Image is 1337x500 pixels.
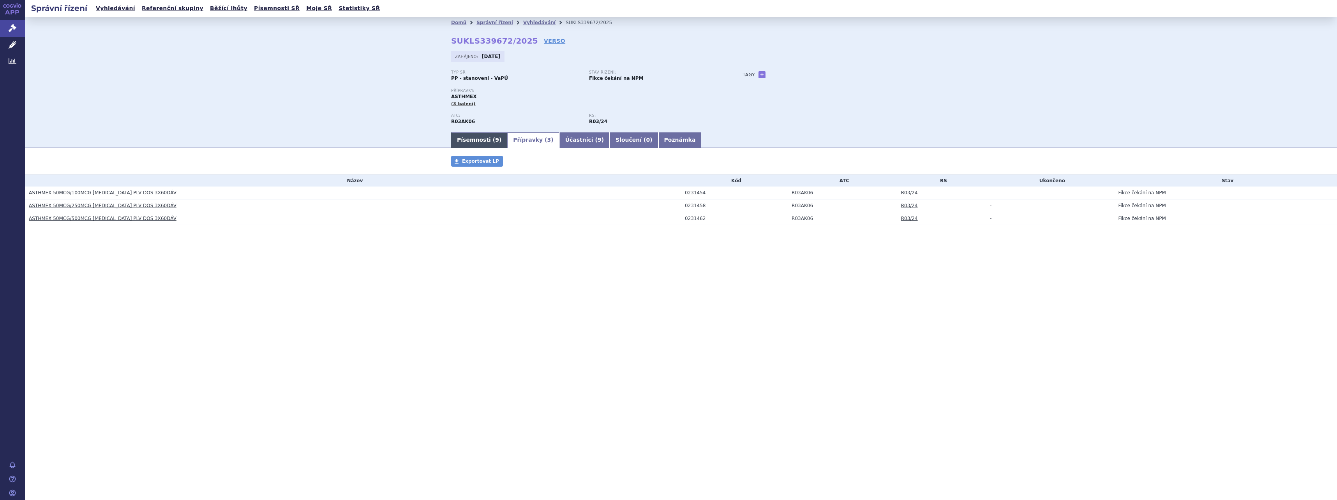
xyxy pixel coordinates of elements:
[482,54,501,59] strong: [DATE]
[646,137,650,143] span: 0
[566,17,622,28] li: SUKLS339672/2025
[1115,187,1337,199] td: Fikce čekání na NPM
[589,113,719,118] p: RS:
[495,137,499,143] span: 9
[1115,175,1337,187] th: Stav
[901,203,918,208] a: R03/24
[901,190,918,195] a: R03/24
[788,199,897,212] td: SALMETEROL A FLUTIKASON
[29,216,176,221] a: ASTHMEX 50MCG/500MCG [MEDICAL_DATA] PLV DOS 3X60DÁV
[507,132,559,148] a: Přípravky (3)
[476,20,513,25] a: Správní řízení
[990,216,991,221] span: -
[451,101,476,106] span: (3 balení)
[788,187,897,199] td: SALMETEROL A FLUTIKASON
[610,132,658,148] a: Sloučení (0)
[451,20,466,25] a: Domů
[589,70,719,75] p: Stav řízení:
[990,203,991,208] span: -
[451,119,475,124] strong: SALMETEROL A FLUTIKASON
[451,113,581,118] p: ATC:
[990,190,991,195] span: -
[685,190,788,195] div: 0231454
[25,3,93,14] h2: Správní řízení
[901,216,918,221] a: R03/24
[788,212,897,225] td: SALMETEROL A FLUTIKASON
[451,76,508,81] strong: PP - stanovení - VaPÚ
[544,37,565,45] a: VERSO
[451,70,581,75] p: Typ SŘ:
[598,137,601,143] span: 9
[451,88,727,93] p: Přípravky:
[658,132,702,148] a: Poznámka
[451,132,507,148] a: Písemnosti (9)
[788,175,897,187] th: ATC
[547,137,551,143] span: 3
[139,3,206,14] a: Referenční skupiny
[1115,212,1337,225] td: Fikce čekání na NPM
[336,3,382,14] a: Statistiky SŘ
[589,76,643,81] strong: Fikce čekání na NPM
[252,3,302,14] a: Písemnosti SŘ
[743,70,755,79] h3: Tagy
[93,3,138,14] a: Vyhledávání
[589,119,607,124] strong: fixní kombinace léčivých látek salmeterol a flutikason, v lékové formě prášku k inhalaci
[685,203,788,208] div: 0231458
[29,190,176,195] a: ASTHMEX 50MCG/100MCG [MEDICAL_DATA] PLV DOS 3X60DÁV
[523,20,556,25] a: Vyhledávání
[208,3,250,14] a: Běžící lhůty
[685,216,788,221] div: 0231462
[986,175,1114,187] th: Ukončeno
[451,36,538,46] strong: SUKLS339672/2025
[758,71,766,78] a: +
[681,175,788,187] th: Kód
[451,156,503,167] a: Exportovat LP
[1115,199,1337,212] td: Fikce čekání na NPM
[897,175,986,187] th: RS
[451,94,477,99] span: ASTHMEX
[559,132,610,148] a: Účastníci (9)
[304,3,334,14] a: Moje SŘ
[462,158,499,164] span: Exportovat LP
[29,203,176,208] a: ASTHMEX 50MCG/250MCG [MEDICAL_DATA] PLV DOS 3X60DÁV
[455,53,480,60] span: Zahájeno:
[25,175,681,187] th: Název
